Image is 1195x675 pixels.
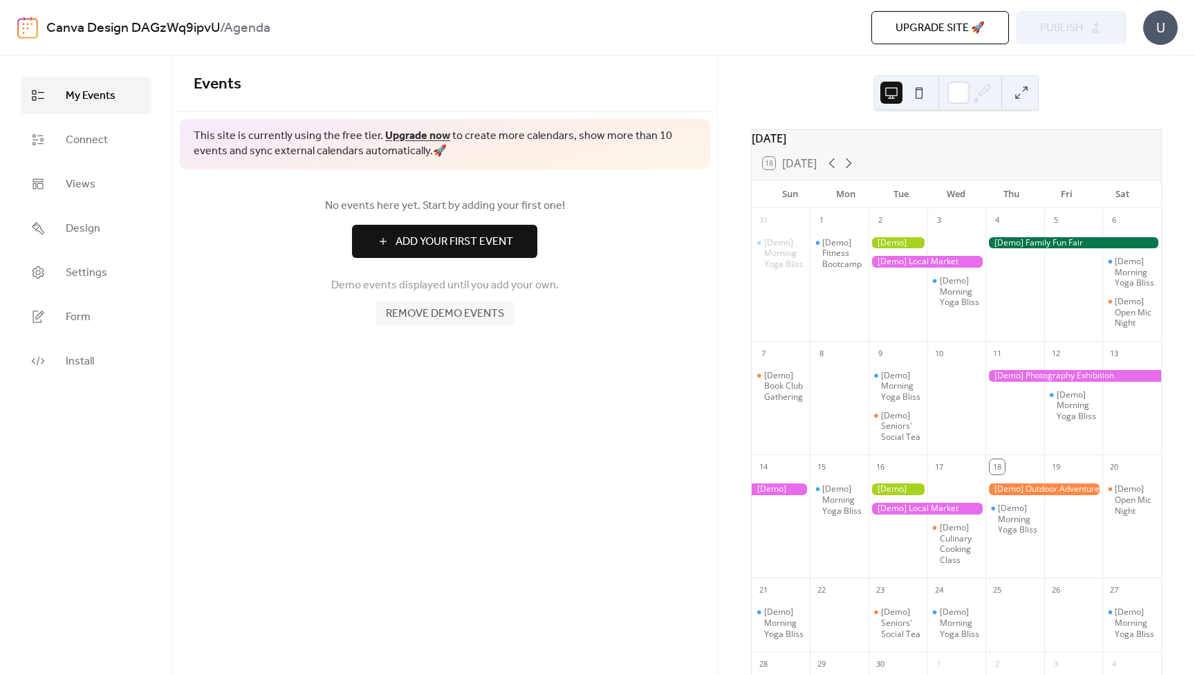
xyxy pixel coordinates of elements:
[66,132,108,149] span: Connect
[932,346,947,361] div: 10
[1057,389,1097,422] div: [Demo] Morning Yoga Bliss
[985,237,1161,249] div: [Demo] Family Fun Fair
[194,69,241,100] span: Events
[752,130,1161,147] div: [DATE]
[66,176,95,193] span: Views
[752,483,810,495] div: [Demo] Photography Exhibition
[929,181,984,208] div: Wed
[756,582,771,598] div: 21
[752,237,810,270] div: [Demo] Morning Yoga Bliss
[984,181,1039,208] div: Thu
[932,582,947,598] div: 24
[1115,607,1156,639] div: [Demo] Morning Yoga Bliss
[869,410,927,443] div: [Demo] Seniors' Social Tea
[764,370,805,403] div: [Demo] Book Club Gathering
[1048,213,1064,228] div: 5
[756,213,771,228] div: 31
[1106,346,1122,361] div: 13
[1048,459,1064,474] div: 19
[1106,582,1122,598] div: 27
[1115,483,1156,516] div: [Demo] Open Mic Night
[752,370,810,403] div: [Demo] Book Club Gathering
[1102,296,1161,329] div: [Demo] Open Mic Night
[932,213,947,228] div: 3
[1048,656,1064,672] div: 3
[331,277,559,294] span: Demo events displayed until you add your own.
[1106,656,1122,672] div: 4
[814,582,829,598] div: 22
[220,15,224,41] b: /
[869,256,985,268] div: [Demo] Local Market
[932,459,947,474] div: 17
[17,17,38,39] img: logo
[66,265,107,281] span: Settings
[1102,256,1161,288] div: [Demo] Morning Yoga Bliss
[927,607,986,639] div: [Demo] Morning Yoga Bliss
[985,483,1102,495] div: [Demo] Outdoor Adventure Day
[990,582,1005,598] div: 25
[396,234,513,250] span: Add Your First Event
[818,181,873,208] div: Mon
[927,522,986,565] div: [Demo] Culinary Cooking Class
[869,237,927,249] div: [Demo] Gardening Workshop
[763,181,818,208] div: Sun
[869,483,927,495] div: [Demo] Gardening Workshop
[21,77,151,114] a: My Events
[224,15,270,41] b: Agenda
[66,88,115,104] span: My Events
[932,656,947,672] div: 1
[1102,483,1161,516] div: [Demo] Open Mic Night
[386,306,504,322] span: Remove demo events
[927,275,986,308] div: [Demo] Morning Yoga Bliss
[66,221,100,237] span: Design
[814,346,829,361] div: 8
[873,181,929,208] div: Tue
[194,129,696,160] span: This site is currently using the free tier. to create more calendars, show more than 10 events an...
[873,656,888,672] div: 30
[66,309,91,326] span: Form
[1048,582,1064,598] div: 26
[1044,389,1103,422] div: [Demo] Morning Yoga Bliss
[998,503,1039,535] div: [Demo] Morning Yoga Bliss
[881,607,922,639] div: [Demo] Seniors' Social Tea
[810,237,869,270] div: [Demo] Fitness Bootcamp
[814,656,829,672] div: 29
[881,370,922,403] div: [Demo] Morning Yoga Bliss
[810,483,869,516] div: [Demo] Morning Yoga Bliss
[21,342,151,380] a: Install
[1115,256,1156,288] div: [Demo] Morning Yoga Bliss
[764,237,805,270] div: [Demo] Morning Yoga Bliss
[21,254,151,291] a: Settings
[1095,181,1150,208] div: Sat
[352,225,537,258] button: Add Your First Event
[814,213,829,228] div: 1
[1106,459,1122,474] div: 20
[869,370,927,403] div: [Demo] Morning Yoga Bliss
[896,20,985,37] span: Upgrade site 🚀
[873,582,888,598] div: 23
[940,275,981,308] div: [Demo] Morning Yoga Bliss
[940,522,981,565] div: [Demo] Culinary Cooking Class
[752,607,810,639] div: [Demo] Morning Yoga Bliss
[1106,213,1122,228] div: 6
[940,607,981,639] div: [Demo] Morning Yoga Bliss
[1039,181,1095,208] div: Fri
[869,503,985,515] div: [Demo] Local Market
[46,15,220,41] a: Canva Design DAGzWq9ipvU
[985,503,1044,535] div: [Demo] Morning Yoga Bliss
[869,607,927,639] div: [Demo] Seniors' Social Tea
[66,353,94,370] span: Install
[822,237,863,270] div: [Demo] Fitness Bootcamp
[194,225,696,258] a: Add Your First Event
[873,213,888,228] div: 2
[376,301,515,326] button: Remove demo events
[873,346,888,361] div: 9
[21,298,151,335] a: Form
[194,198,696,214] span: No events here yet. Start by adding your first one!
[21,121,151,158] a: Connect
[990,656,1005,672] div: 2
[1048,346,1064,361] div: 12
[990,346,1005,361] div: 11
[990,459,1005,474] div: 18
[756,459,771,474] div: 14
